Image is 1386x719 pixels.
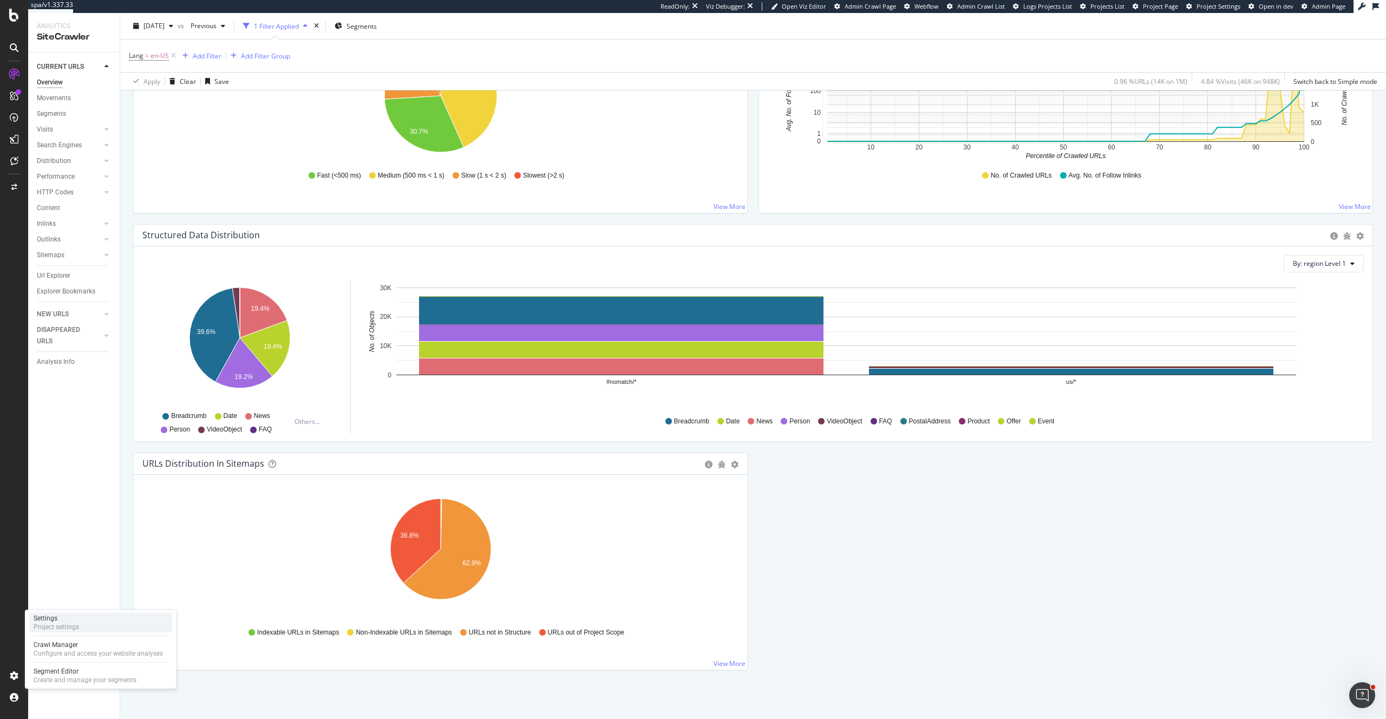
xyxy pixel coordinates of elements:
[142,230,260,240] div: Structured Data Distribution
[145,51,149,60] span: =
[1302,2,1345,11] a: Admin Page
[1060,143,1067,151] text: 50
[1298,143,1309,151] text: 100
[214,76,229,86] div: Save
[914,2,939,10] span: Webflow
[37,309,69,320] div: NEW URLS
[957,2,1005,10] span: Admin Crawl List
[259,425,272,434] span: FAQ
[705,461,712,468] div: circle-info
[257,628,339,637] span: Indexable URLs in Sitemaps
[726,417,740,426] span: Date
[186,17,230,35] button: Previous
[1259,2,1293,10] span: Open in dev
[37,202,112,214] a: Content
[1293,76,1377,86] div: Switch back to Simple mode
[845,2,896,10] span: Admin Crawl Page
[29,666,172,685] a: Segment EditorCreate and manage your segments
[1341,64,1348,126] text: No. of Crawled URLs
[37,286,112,297] a: Explorer Bookmarks
[129,17,178,35] button: [DATE]
[37,93,112,104] a: Movements
[916,143,923,151] text: 20
[165,73,196,90] button: Clear
[37,61,84,73] div: CURRENT URLS
[234,373,253,381] text: 19.2%
[37,171,101,182] a: Performance
[1038,417,1055,426] span: Event
[254,21,299,30] div: 1 Filter Applied
[1289,73,1377,90] button: Switch back to Simple mode
[37,124,101,135] a: Visits
[1248,2,1293,11] a: Open in dev
[1339,202,1371,211] a: View More
[1069,171,1142,180] span: Avg. No. of Follow Inlinks
[388,371,391,379] text: 0
[37,31,111,43] div: SiteCrawler
[1356,232,1364,240] div: gear
[1143,2,1178,10] span: Project Page
[1186,2,1240,11] a: Project Settings
[789,417,810,426] span: Person
[295,417,325,426] div: Others...
[1080,2,1125,11] a: Projects List
[1343,232,1351,240] div: bug
[674,417,709,426] span: Breadcrumb
[145,281,335,407] svg: A chart.
[37,61,101,73] a: CURRENT URLS
[37,77,112,88] a: Overview
[768,35,1364,161] svg: A chart.
[548,628,624,637] span: URLs out of Project Scope
[1293,259,1346,268] span: By: region Level 1
[380,313,391,321] text: 20K
[207,425,242,434] span: VideoObject
[224,411,237,421] span: Date
[1201,76,1280,86] div: 4.84 % Visits ( 46K on 948K )
[37,250,64,261] div: Sitemaps
[718,461,725,468] div: bug
[909,417,951,426] span: PostalAddress
[714,202,746,211] a: View More
[312,21,321,31] div: times
[37,250,101,261] a: Sitemaps
[254,411,270,421] span: News
[1197,2,1240,10] span: Project Settings
[1311,100,1319,108] text: 1K
[34,623,79,631] div: Project settings
[37,155,101,167] a: Distribution
[34,649,163,658] div: Configure and access your website analyses
[1311,119,1322,127] text: 500
[171,411,206,421] span: Breadcrumb
[1011,143,1019,151] text: 40
[817,138,821,145] text: 0
[834,2,896,11] a: Admin Crawl Page
[186,21,217,30] span: Previous
[29,639,172,659] a: Crawl ManagerConfigure and access your website analyses
[37,124,53,135] div: Visits
[810,87,821,95] text: 100
[879,417,892,426] span: FAQ
[1114,76,1187,86] div: 0.96 % URLs ( 14K on 1M )
[37,77,63,88] div: Overview
[37,22,111,31] div: Analytics
[37,270,112,282] a: Url Explorer
[201,73,229,90] button: Save
[346,21,377,30] span: Segments
[378,171,444,180] span: Medium (500 ms < 1 s)
[1026,152,1106,160] text: Percentile of Crawled URLs
[330,17,381,35] button: Segments
[756,417,773,426] span: News
[142,35,738,161] div: A chart.
[1013,2,1072,11] a: Logs Projects List
[364,281,1364,407] svg: A chart.
[178,49,221,62] button: Add Filter
[226,49,290,62] button: Add Filter Group
[461,171,506,180] span: Slow (1 s < 2 s)
[37,324,91,347] div: DISAPPEARED URLS
[143,76,160,86] div: Apply
[129,73,160,90] button: Apply
[356,628,452,637] span: Non-Indexable URLs in Sitemaps
[947,2,1005,11] a: Admin Crawl List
